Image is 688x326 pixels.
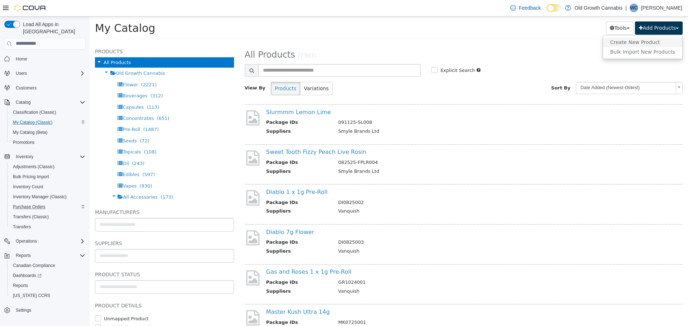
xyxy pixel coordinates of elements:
span: Oil [33,144,39,150]
span: (72) [50,122,60,127]
button: Promotions [7,137,88,147]
td: Vanquish [243,231,577,240]
span: (243) [42,144,55,150]
a: Dashboards [10,271,44,280]
th: Package IDs [177,262,243,271]
span: Dashboards [10,271,85,280]
span: Feedback [519,4,541,11]
label: Available by Dropship [13,308,65,315]
td: Vanquish [243,271,577,280]
span: Home [13,54,85,63]
img: missing-image.png [155,93,171,110]
span: My Catalog (Beta) [10,128,85,137]
span: Classification (Classic) [13,110,56,115]
span: Customers [16,85,37,91]
a: Date Added (Newest-Oldest) [486,65,593,78]
td: DI0825002 [243,183,577,191]
button: Transfers (Classic) [7,212,88,222]
label: Explicit Search [349,50,385,58]
button: Variations [210,65,243,79]
a: Feedback [507,1,544,15]
span: Washington CCRS [10,291,85,300]
a: Canadian Compliance [10,261,58,270]
span: Adjustments (Classic) [13,164,54,170]
td: 091125-SL008 [243,102,577,111]
span: Inventory [16,154,33,160]
span: Edibles [33,155,50,161]
span: Promotions [10,138,85,147]
span: (930) [50,167,63,172]
button: Inventory Manager (Classic) [7,192,88,202]
th: Package IDs [177,183,243,191]
span: Catalog [13,98,85,107]
span: Sort By [462,69,481,74]
a: [US_STATE] CCRS [10,291,53,300]
th: Package IDs [177,302,243,311]
span: Transfers (Classic) [13,214,49,220]
button: Operations [1,236,88,246]
a: Transfers [10,223,34,231]
th: Package IDs [177,142,243,151]
span: My Catalog (Classic) [13,120,53,125]
span: Users [16,70,27,76]
button: Canadian Compliance [7,261,88,271]
button: My Catalog (Beta) [7,127,88,137]
a: Gas and Roses 1 x 1g Pre-Roll [177,252,262,259]
span: Canadian Compliance [13,263,55,268]
span: Inventory Manager (Classic) [10,193,85,201]
span: Transfers (Classic) [10,213,85,221]
img: missing-image.png [155,172,171,190]
span: Seeds [33,122,47,127]
a: Classification (Classic) [10,108,59,117]
td: DI0825003 [243,222,577,231]
th: Suppliers [177,191,243,200]
img: missing-image.png [155,292,171,310]
a: Slurmmm Lemon Lime [177,92,242,99]
input: Dark Mode [546,4,562,12]
p: Old Growth Cannabis [574,4,622,12]
p: | [625,4,627,12]
td: Vanquish [243,191,577,200]
img: missing-image.png [155,133,171,150]
a: Inventory Manager (Classic) [10,193,70,201]
td: Smyle Brands Ltd [243,111,577,120]
span: Old Growth Cannabis [26,54,76,59]
a: Adjustments (Classic) [10,162,57,171]
span: Reports [13,283,28,288]
span: Transfers [10,223,85,231]
span: Beverages [33,77,58,82]
h5: Manufacturers [5,191,144,200]
span: Customers [13,83,85,92]
span: (597) [53,155,65,161]
span: Flower [33,65,48,71]
td: GR1024001 [243,262,577,271]
a: My Catalog (Beta) [10,128,51,137]
span: View By [155,69,176,74]
span: Promotions [13,140,35,145]
button: Reports [1,250,88,261]
span: Vapes [33,167,47,172]
span: (2221) [52,65,67,71]
button: My Catalog (Classic) [7,117,88,127]
td: Smyle Brands Ltd [243,151,577,160]
span: Catalog [16,99,30,105]
span: [US_STATE] CCRS [13,293,50,298]
label: Unmapped Product [13,299,59,306]
button: Inventory [13,152,36,161]
button: Tools [516,5,544,18]
th: Suppliers [177,271,243,280]
button: Reports [7,281,88,291]
span: Topicals [33,133,51,138]
th: Suppliers [177,151,243,160]
span: Purchase Orders [10,203,85,211]
span: Settings [13,306,85,315]
a: Dashboards [7,271,88,281]
span: (113) [57,88,70,93]
a: Customers [13,84,39,92]
span: Bulk Pricing Import [13,174,49,180]
span: (173) [71,178,83,183]
a: Sweet Tooth Fizzy Peach Live Rosin [177,132,277,139]
button: [US_STATE] CCRS [7,291,88,301]
button: Settings [1,305,88,315]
